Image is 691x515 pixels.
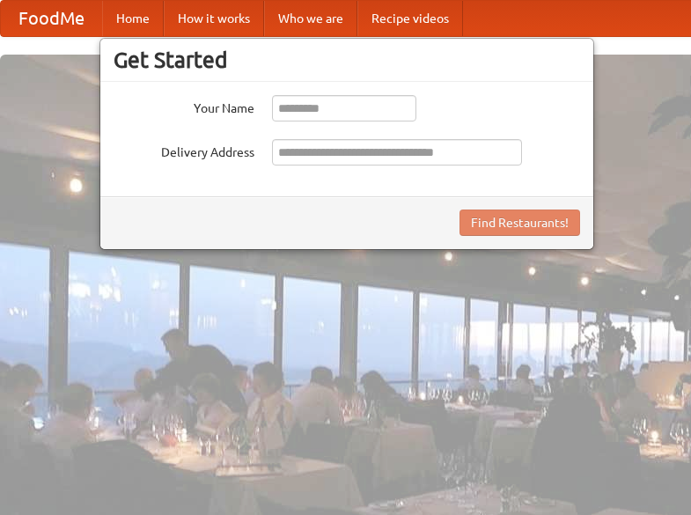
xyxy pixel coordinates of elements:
[264,1,357,36] a: Who we are
[357,1,463,36] a: Recipe videos
[114,47,580,73] h3: Get Started
[1,1,102,36] a: FoodMe
[459,210,580,236] button: Find Restaurants!
[114,95,254,117] label: Your Name
[102,1,164,36] a: Home
[164,1,264,36] a: How it works
[114,139,254,161] label: Delivery Address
